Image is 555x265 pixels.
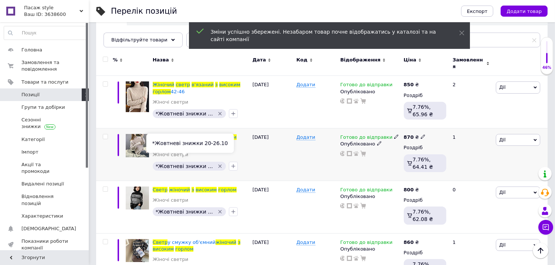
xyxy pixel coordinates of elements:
div: Ваш ID: 3638600 [24,11,89,18]
div: 1 [448,128,494,181]
span: Замовлення та повідомлення [21,59,68,73]
div: ₴ [404,134,426,141]
img: Свитер женский с высоким горлом [126,187,149,209]
span: з [192,187,194,192]
span: Показники роботи компанії [21,238,68,251]
span: Характеристики [21,213,63,219]
b: 800 [404,187,414,192]
span: Светр [153,187,168,192]
div: Роздріб [404,197,446,204]
span: високим [153,246,174,252]
img: Женский свитер вязаный с высоким горлом 42-46 [126,81,149,112]
span: Назва [153,57,169,63]
span: Дії [499,242,505,248]
span: Готово до відправки [340,239,392,247]
img: Свитер женский с высоким горлом вязанный [126,134,149,157]
div: 46% [541,65,553,70]
span: Товари та послуги [21,79,68,85]
div: ₴ [404,81,419,88]
svg: Видалити мітку [217,163,223,169]
span: Позиції [21,91,40,98]
span: Ціна [404,57,416,63]
span: Додати [297,187,315,193]
span: Категорії [21,136,45,143]
span: Відфільтруйте товари [111,37,167,43]
span: 42-46 [171,89,185,94]
span: Замовлення [453,57,484,70]
a: Жіночі светри [153,197,189,204]
span: Додати [297,239,315,245]
img: Свитер в полоску объемный женский с высоким горлом [126,239,149,262]
span: Імпорт [21,149,38,155]
span: Пасаж style [24,4,79,11]
span: *Жовтневі знижки ... [156,163,213,169]
span: Сезонні знижки [21,117,68,130]
div: Опубліковано [340,88,400,95]
span: жіночий [216,239,236,245]
span: Відновлення позицій [21,193,68,207]
a: Жіночі светри [153,99,189,105]
span: Жіночий [153,82,175,87]
span: горлом [153,89,171,94]
span: % [113,57,118,63]
span: Видалені позиції [21,181,64,187]
div: *Жовтневі знижки 20-26.10 [146,134,234,153]
b: 870 [404,134,414,140]
span: Додати [297,82,315,88]
span: Светр [153,239,168,245]
svg: Видалити мітку [217,209,223,215]
span: Дата [253,57,266,63]
span: 7.76%, 62.08 ₴ [413,209,433,222]
button: Наверх [533,243,548,258]
span: Готово до відправки [340,134,392,142]
input: Пошук по назві позиції, артикулу і пошуковим запитам [186,33,540,47]
button: Експорт [461,6,494,17]
span: *Жовтневі знижки ... [156,209,213,215]
a: Светру смужку об'ємнийжіночийзвисокимгорлом [153,239,241,252]
div: [DATE] [251,128,295,181]
button: Чат з покупцем [538,220,553,235]
span: високим [219,82,240,87]
button: Додати товар [501,6,548,17]
div: Роздріб [404,249,446,256]
div: ₴ [404,239,419,246]
div: ₴ [404,187,419,193]
div: Опубліковано [340,246,400,252]
span: 7.76%, 65.96 ₴ [413,104,433,117]
span: горлом [175,246,193,252]
div: Перелік позицій [111,7,177,15]
span: Готово до відправки [340,187,392,195]
div: Роздріб [404,92,446,99]
div: Зміни успішно збережені. Незабаром товар почне відображатись у каталозі та на сайті компанії [211,28,441,43]
span: Відображення [340,57,380,63]
span: [DEMOGRAPHIC_DATA] [21,225,76,232]
div: [DATE] [251,76,295,128]
div: Опубліковано [340,193,400,200]
span: *Жовтневі знижки ... [156,111,213,117]
span: в'язаний [192,82,213,87]
a: Жіночі светри [153,151,189,158]
input: Пошук [4,26,87,40]
span: Додати товар [507,9,542,14]
b: 860 [404,239,414,245]
span: жіночий [169,187,190,192]
svg: Видалити мітку [217,111,223,117]
span: светр [176,82,190,87]
span: Акції та промокоди [21,161,68,175]
a: Жіночі светри [153,256,189,263]
span: Дії [499,137,505,142]
span: Головна [21,47,42,53]
a: Жіночийсветрв'язанийзвисокимгорлом42-46 [153,82,240,94]
span: Готово до відправки [340,82,392,90]
span: Дії [499,84,505,90]
span: високим [196,187,217,192]
span: Додати [297,134,315,140]
span: [DOMAIN_NAME] [104,33,150,40]
span: Експорт [467,9,488,14]
span: з [215,82,218,87]
span: з [238,239,240,245]
div: 0 [448,181,494,233]
span: у смужку об'ємний [167,239,216,245]
div: Роздріб [404,144,446,151]
span: Групи та добірки [21,104,65,111]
